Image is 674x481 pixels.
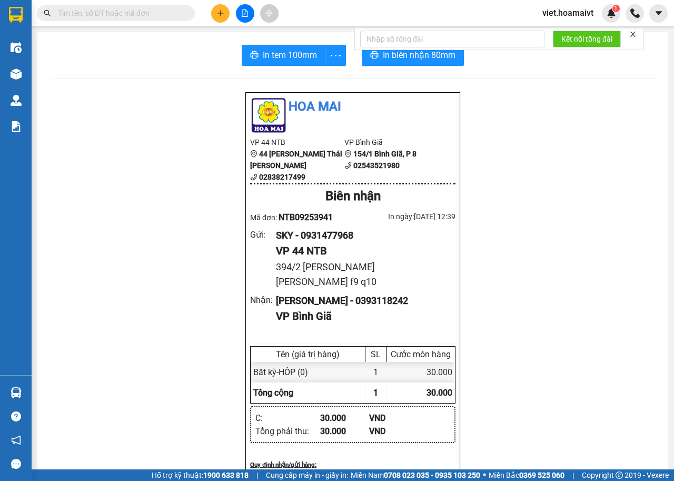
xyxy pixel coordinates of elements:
[250,228,276,241] div: Gửi :
[11,95,22,106] img: warehouse-icon
[427,388,452,398] span: 30.000
[534,6,602,19] span: viet.hoamaivt
[11,459,21,469] span: message
[344,136,439,148] li: VP Bình Giã
[276,228,447,243] div: SKY - 0931477968
[276,308,447,325] div: VP Bình Giã
[263,48,317,62] span: In tem 100mm
[370,51,379,61] span: printer
[614,5,618,12] span: 1
[253,367,308,377] span: Bất kỳ - HÔP (0)
[572,469,574,481] span: |
[250,173,257,181] span: phone
[152,469,249,481] span: Hỗ trợ kỹ thuật:
[649,4,668,23] button: caret-down
[353,211,455,222] div: In ngày: [DATE] 12:39
[353,150,417,158] b: 154/1 Bình Giã, P 8
[325,49,345,62] span: more
[253,349,362,359] div: Tên (giá trị hàng)
[629,31,637,38] span: close
[365,362,386,382] div: 1
[351,469,480,481] span: Miền Nam
[616,472,623,479] span: copyright
[255,411,320,425] div: C :
[259,173,305,181] b: 02838217499
[519,471,564,479] strong: 0369 525 060
[489,469,564,481] span: Miền Bắc
[250,293,276,307] div: Nhận :
[9,7,23,23] img: logo-vxr
[253,388,293,398] span: Tổng cộng
[255,425,320,438] div: Tổng phải thu :
[344,162,352,169] span: phone
[11,42,22,53] img: warehouse-icon
[250,51,259,61] span: printer
[607,8,616,18] img: icon-new-feature
[276,243,447,259] div: VP 44 NTB
[265,9,273,17] span: aim
[276,293,447,308] div: [PERSON_NAME] - 0393118242
[279,212,333,222] span: NTB09253941
[11,435,21,445] span: notification
[630,8,640,18] img: phone-icon
[250,136,344,148] li: VP 44 NTB
[654,8,663,18] span: caret-down
[553,31,621,47] button: Kết nối tổng đài
[369,425,418,438] div: VND
[11,411,21,421] span: question-circle
[250,97,287,134] img: logo.jpg
[386,362,455,382] div: 30.000
[250,150,342,170] b: 44 [PERSON_NAME] Thái [PERSON_NAME]
[58,7,182,19] input: Tìm tên, số ĐT hoặc mã đơn
[11,68,22,80] img: warehouse-icon
[561,33,612,45] span: Kết nối tổng đài
[260,4,279,23] button: aim
[389,349,452,359] div: Cước món hàng
[483,473,486,477] span: ⚪️
[320,411,369,425] div: 30.000
[250,211,353,224] div: Mã đơn:
[250,186,455,207] div: Biên nhận
[44,9,51,17] span: search
[369,411,418,425] div: VND
[211,4,230,23] button: plus
[344,150,352,158] span: environment
[266,469,348,481] span: Cung cấp máy in - giấy in:
[11,387,22,398] img: warehouse-icon
[368,349,383,359] div: SL
[236,4,254,23] button: file-add
[250,97,455,117] li: Hoa Mai
[250,150,257,158] span: environment
[203,471,249,479] strong: 1900 633 818
[353,161,400,170] b: 02543521980
[320,425,369,438] div: 30.000
[256,469,258,481] span: |
[250,460,455,469] div: Quy định nhận/gửi hàng :
[384,471,480,479] strong: 0708 023 035 - 0935 103 250
[11,121,22,132] img: solution-icon
[373,388,378,398] span: 1
[217,9,224,17] span: plus
[325,45,346,66] button: more
[360,31,544,47] input: Nhập số tổng đài
[612,5,620,12] sup: 1
[383,48,455,62] span: In biên nhận 80mm
[362,45,464,66] button: printerIn biên nhận 80mm
[241,9,249,17] span: file-add
[276,260,447,290] div: 394/2 [PERSON_NAME] [PERSON_NAME] f9 q10
[242,45,325,66] button: printerIn tem 100mm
